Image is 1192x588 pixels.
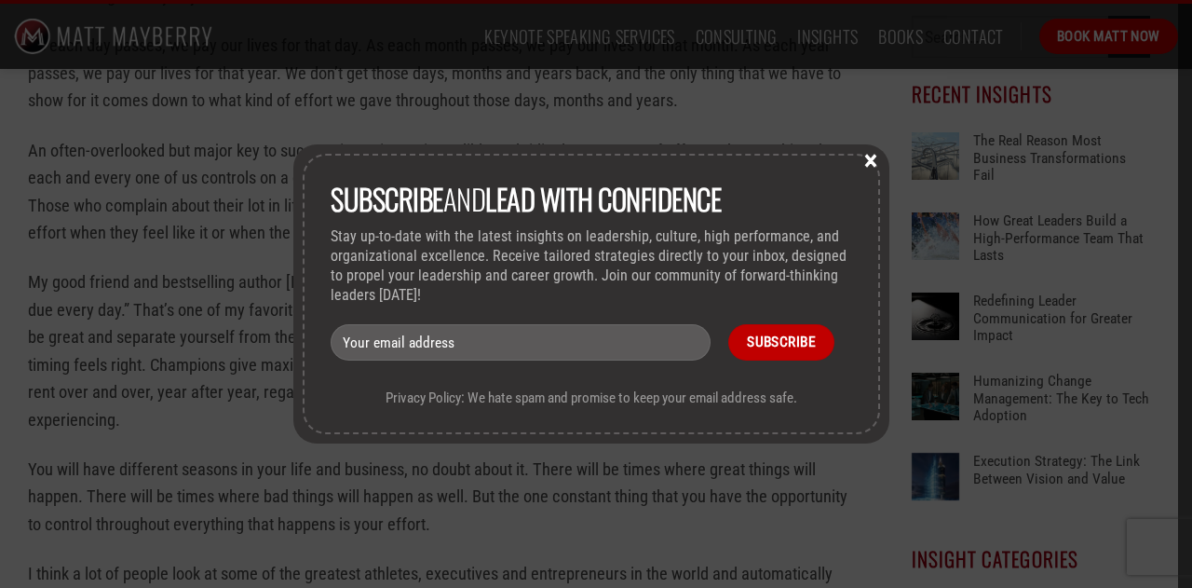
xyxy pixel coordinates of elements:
[331,177,443,220] strong: Subscribe
[331,324,711,361] input: Your email address
[331,227,852,305] p: Stay up-to-date with the latest insights on leadership, culture, high performance, and organizati...
[728,324,833,361] input: Subscribe
[331,177,721,220] span: and
[331,390,852,406] p: Privacy Policy: We hate spam and promise to keep your email address safe.
[485,177,721,220] strong: lead with Confidence
[857,151,885,168] button: Close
